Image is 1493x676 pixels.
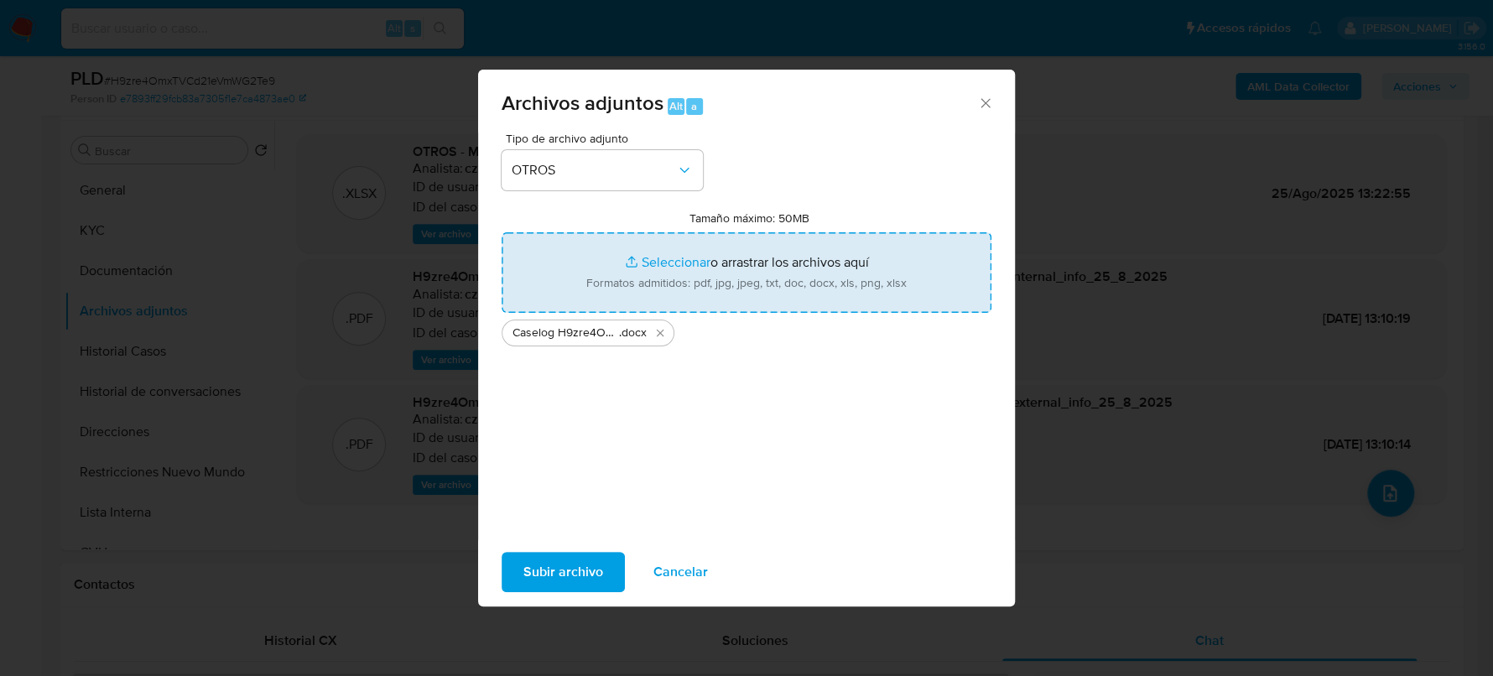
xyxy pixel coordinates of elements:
button: OTROS [502,150,703,190]
span: a [691,98,697,114]
span: OTROS [512,162,676,179]
span: .docx [619,325,647,341]
button: Eliminar Caselog H9zre4OmxTVCd21eVmWG2Te9_2025_07_18_15_23_27.docx [650,323,670,343]
span: Tipo de archivo adjunto [506,133,707,144]
label: Tamaño máximo: 50MB [689,211,809,226]
button: Cancelar [632,552,730,592]
span: Caselog H9zre4OmxTVCd21eVmWG2Te9_2025_07_18_15_23_27 [512,325,619,341]
ul: Archivos seleccionados [502,313,991,346]
span: Alt [669,98,683,114]
button: Subir archivo [502,552,625,592]
span: Cancelar [653,554,708,590]
span: Subir archivo [523,554,603,590]
button: Cerrar [977,95,992,110]
span: Archivos adjuntos [502,88,663,117]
